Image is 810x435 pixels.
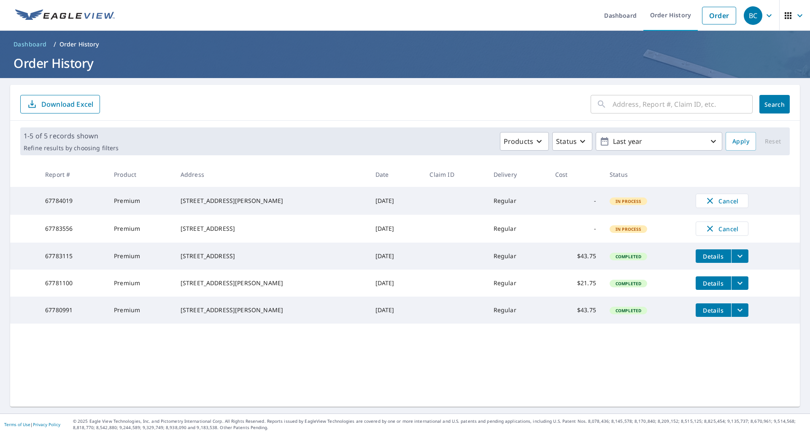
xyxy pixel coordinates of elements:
[702,7,736,24] a: Order
[766,100,783,108] span: Search
[369,270,423,297] td: [DATE]
[548,297,603,324] td: $43.75
[369,162,423,187] th: Date
[610,198,647,204] span: In Process
[610,308,646,313] span: Completed
[556,136,577,146] p: Status
[705,224,740,234] span: Cancel
[731,303,748,317] button: filesDropdownBtn-67780991
[548,270,603,297] td: $21.75
[10,38,800,51] nav: breadcrumb
[107,215,174,243] td: Premium
[500,132,549,151] button: Products
[107,162,174,187] th: Product
[107,187,174,215] td: Premium
[552,132,592,151] button: Status
[181,252,362,260] div: [STREET_ADDRESS]
[369,187,423,215] td: [DATE]
[744,6,762,25] div: BC
[603,162,689,187] th: Status
[504,136,533,146] p: Products
[731,249,748,263] button: filesDropdownBtn-67783115
[20,95,100,113] button: Download Excel
[181,197,362,205] div: [STREET_ADDRESS][PERSON_NAME]
[548,243,603,270] td: $43.75
[24,144,119,152] p: Refine results by choosing filters
[596,132,722,151] button: Last year
[487,162,548,187] th: Delivery
[369,243,423,270] td: [DATE]
[181,224,362,233] div: [STREET_ADDRESS]
[705,196,740,206] span: Cancel
[38,187,107,215] td: 67784019
[696,222,748,236] button: Cancel
[369,297,423,324] td: [DATE]
[610,134,708,149] p: Last year
[10,38,50,51] a: Dashboard
[369,215,423,243] td: [DATE]
[696,276,731,290] button: detailsBtn-67781100
[487,270,548,297] td: Regular
[38,270,107,297] td: 67781100
[548,162,603,187] th: Cost
[701,306,726,314] span: Details
[38,215,107,243] td: 67783556
[701,252,726,260] span: Details
[59,40,99,49] p: Order History
[726,132,756,151] button: Apply
[759,95,790,113] button: Search
[24,131,119,141] p: 1-5 of 5 records shown
[731,276,748,290] button: filesDropdownBtn-67781100
[41,100,93,109] p: Download Excel
[613,92,753,116] input: Address, Report #, Claim ID, etc.
[73,418,806,431] p: © 2025 Eagle View Technologies, Inc. and Pictometry International Corp. All Rights Reserved. Repo...
[4,421,30,427] a: Terms of Use
[610,226,647,232] span: In Process
[33,421,60,427] a: Privacy Policy
[107,270,174,297] td: Premium
[423,162,486,187] th: Claim ID
[696,194,748,208] button: Cancel
[10,54,800,72] h1: Order History
[487,187,548,215] td: Regular
[38,243,107,270] td: 67783115
[548,187,603,215] td: -
[610,254,646,259] span: Completed
[548,215,603,243] td: -
[13,40,47,49] span: Dashboard
[181,306,362,314] div: [STREET_ADDRESS][PERSON_NAME]
[701,279,726,287] span: Details
[732,136,749,147] span: Apply
[107,243,174,270] td: Premium
[181,279,362,287] div: [STREET_ADDRESS][PERSON_NAME]
[696,249,731,263] button: detailsBtn-67783115
[38,297,107,324] td: 67780991
[696,303,731,317] button: detailsBtn-67780991
[487,215,548,243] td: Regular
[107,297,174,324] td: Premium
[15,9,115,22] img: EV Logo
[610,281,646,286] span: Completed
[54,39,56,49] li: /
[4,422,60,427] p: |
[487,297,548,324] td: Regular
[487,243,548,270] td: Regular
[174,162,369,187] th: Address
[38,162,107,187] th: Report #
